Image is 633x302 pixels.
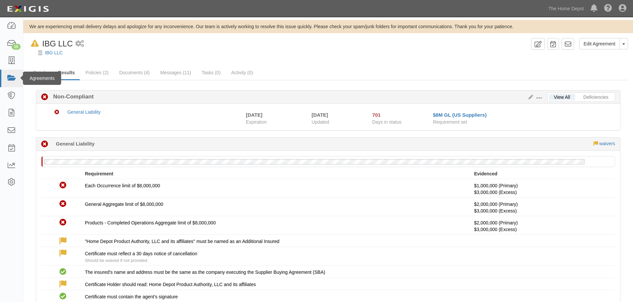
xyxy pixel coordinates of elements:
a: View All [549,94,575,100]
a: Activity (0) [226,66,258,79]
i: In Default since 07/31/2025 [31,40,39,47]
a: Messages (11) [155,66,196,79]
div: Since 09/14/2023 [372,111,428,118]
img: logo-5460c22ac91f19d4615b14bd174203de0afe785f0fc80cf4dbbc73dc1793850b.png [5,3,51,15]
i: Non-Compliant [59,201,66,208]
a: Edit Results [526,94,533,100]
span: Certificate must contain the agent's signature [85,294,178,299]
a: $8M GL (US Suppliers) [433,112,486,118]
i: Waived: Home depot inc is acceptable [59,281,66,288]
a: Results [53,66,80,80]
a: Policies (2) [80,66,113,79]
span: "Home Depot Product Authority, LLC and its affiliates" must be named as an Additional Insured [85,239,279,244]
span: Products - Completed Operations Aggregate limit of $8,000,000 [85,220,216,225]
span: Requirement set [433,119,467,125]
a: IBG LLC [45,50,63,55]
a: Deficiencies [579,94,613,100]
b: Non-Compliant [48,93,94,101]
span: The insured's name and address must be the same as the company executing the Supplier Buying Agre... [85,270,325,275]
div: Agreements [23,72,61,85]
p: $2,000,000 (Primary) [474,201,610,214]
span: General Aggregate limit of $8,000,000 [85,202,163,207]
strong: Evidenced [474,171,497,176]
i: Help Center - Complianz [604,5,612,13]
span: Expiration [246,119,307,125]
span: Policy #USO58980553 Insurer: Ohio Casualty Insurance Company [474,208,517,213]
strong: Requirement [85,171,113,176]
span: Policy #USO58980553 Insurer: Ohio Casualty Insurance Company [474,227,517,232]
div: [DATE] [246,111,263,118]
i: 1 scheduled workflow [75,40,84,47]
a: Edit Agreement [579,38,620,49]
a: The Home Depot [545,2,587,15]
b: General Liability [56,140,95,147]
span: Should be waived if not provided [85,258,147,263]
p: $1,000,000 (Primary) [474,182,610,196]
div: [DATE] [312,111,363,118]
a: Documents (4) [114,66,155,79]
label: Waived: Home depot inc is acceptable [59,281,66,288]
span: Certificate must reflect a 30 days notice of cancellation [85,251,197,256]
i: Non-Compliant [41,94,48,101]
span: Updated [312,119,329,125]
i: Compliant [59,269,66,275]
span: Days in status [372,119,401,125]
i: Waived: Waived per client [59,250,66,257]
label: Waived: Home depot inc is acceptable [59,238,66,245]
span: Policy #USO58980553 Insurer: Ohio Casualty Insurance Company [474,190,517,195]
a: waivers [599,141,615,146]
span: Each Occurrence limit of $8,000,000 [85,183,160,188]
span: Certificate Holder should read: Home Depot Product Authority, LLC and its affiliates [85,282,256,287]
a: General Liability [67,109,100,115]
i: Non-Compliant [59,219,66,226]
i: Non-Compliant [59,182,66,189]
div: IBG LLC [28,38,73,49]
div: 15 [12,44,21,50]
label: Waived: Waived per client [59,250,66,257]
span: IBG LLC [42,39,73,48]
i: Non-Compliant 701 days (since 09/14/2023) [41,141,48,148]
p: $2,000,000 (Primary) [474,219,610,233]
a: Tasks (0) [197,66,226,79]
a: Details [28,66,53,79]
div: We are experiencing email delivery delays and apologize for any inconvenience. Our team is active... [23,23,633,30]
i: Non-Compliant [54,110,59,115]
i: Compliant [59,293,66,300]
